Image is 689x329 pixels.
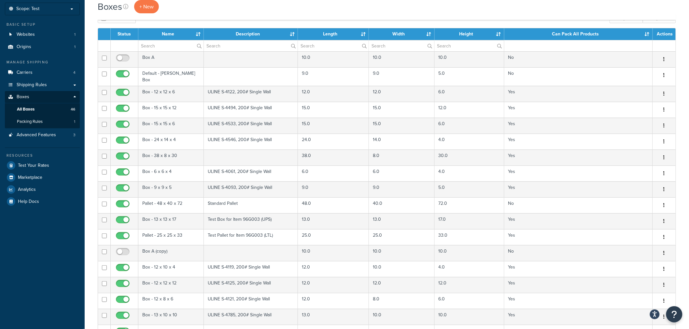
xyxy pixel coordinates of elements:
[5,184,80,195] a: Analytics
[298,261,369,277] td: 12.0
[204,309,298,325] td: ULINE S-4785, 200# Single Wall
[138,245,204,261] td: Box A (copy)
[18,187,36,192] span: Analytics
[504,150,653,165] td: Yes
[435,245,504,261] td: 10.0
[369,150,434,165] td: 8.0
[138,277,204,293] td: Box - 12 x 12 x 12
[369,277,434,293] td: 12.0
[204,165,298,181] td: ULINE S-4061, 200# Single Wall
[138,261,204,277] td: Box - 12 x 10 x 4
[298,51,369,67] td: 10.0
[73,132,76,138] span: 3
[504,118,653,134] td: Yes
[204,213,298,229] td: Test Box for Item 96G003 (UPS)
[298,102,369,118] td: 15.0
[5,91,80,128] li: Boxes
[138,40,204,51] input: Search
[5,59,80,65] div: Manage Shipping
[435,86,504,102] td: 6.0
[504,293,653,309] td: Yes
[5,160,80,171] li: Test Your Rates
[204,229,298,245] td: Test Pallet for Item 96G003 (LTL)
[435,40,504,51] input: Search
[435,67,504,86] td: 5.0
[435,213,504,229] td: 17.0
[138,150,204,165] td: Box - 38 x 8 x 30
[369,309,434,325] td: 10.0
[504,51,653,67] td: No
[369,245,434,261] td: 10.0
[74,32,76,37] span: 1
[298,213,369,229] td: 13.0
[5,67,80,79] li: Carriers
[298,293,369,309] td: 12.0
[504,86,653,102] td: Yes
[369,118,434,134] td: 15.0
[369,181,434,197] td: 9.0
[5,79,80,91] a: Shipping Rules
[435,277,504,293] td: 12.0
[504,197,653,213] td: No
[138,213,204,229] td: Box - 13 x 13 x 17
[5,103,80,115] a: All Boxes 46
[138,197,204,213] td: Pallet - 48 x 40 x 72
[204,118,298,134] td: ULINE S-4533, 200# Single Wall
[98,0,122,13] h1: Boxes
[17,70,33,75] span: Carriers
[5,116,80,128] a: Packing Rules 1
[435,150,504,165] td: 30.0
[204,277,298,293] td: ULINE S-4125, 200# Single Wall
[71,107,75,112] span: 46
[298,229,369,245] td: 25.0
[138,165,204,181] td: Box - 6 x 6 x 4
[435,134,504,150] td: 4.0
[369,40,434,51] input: Search
[17,107,35,112] span: All Boxes
[5,129,80,141] li: Advanced Features
[204,86,298,102] td: ULINE S-4122, 200# Single Wall
[204,102,298,118] td: ULINE S-4494, 200# Single Wall
[504,28,653,40] th: Can Pack All Products : activate to sort column ascending
[5,172,80,183] a: Marketplace
[138,86,204,102] td: Box - 12 x 12 x 6
[138,102,204,118] td: Box - 15 x 15 x 12
[435,28,504,40] th: Height : activate to sort column ascending
[17,32,35,37] span: Websites
[435,51,504,67] td: 10.0
[435,293,504,309] td: 6.0
[5,116,80,128] li: Packing Rules
[298,309,369,325] td: 13.0
[504,134,653,150] td: Yes
[298,40,369,51] input: Search
[5,153,80,158] div: Resources
[204,261,298,277] td: ULINE S-4119, 200# Single Wall
[111,28,138,40] th: Status
[504,229,653,245] td: Yes
[504,245,653,261] td: No
[504,165,653,181] td: Yes
[369,261,434,277] td: 10.0
[369,293,434,309] td: 8.0
[369,28,434,40] th: Width : activate to sort column ascending
[74,44,76,50] span: 1
[204,40,298,51] input: Search
[435,118,504,134] td: 6.0
[504,181,653,197] td: Yes
[504,213,653,229] td: Yes
[298,67,369,86] td: 9.0
[138,51,204,67] td: Box A
[5,196,80,207] a: Help Docs
[298,134,369,150] td: 24.0
[5,29,80,41] a: Websites 1
[16,6,39,12] span: Scope: Test
[138,293,204,309] td: Box - 12 x 8 x 6
[369,134,434,150] td: 14.0
[435,165,504,181] td: 4.0
[17,119,43,125] span: Packing Rules
[298,28,369,40] th: Length : activate to sort column ascending
[204,293,298,309] td: ULINE S-4121, 200# Single Wall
